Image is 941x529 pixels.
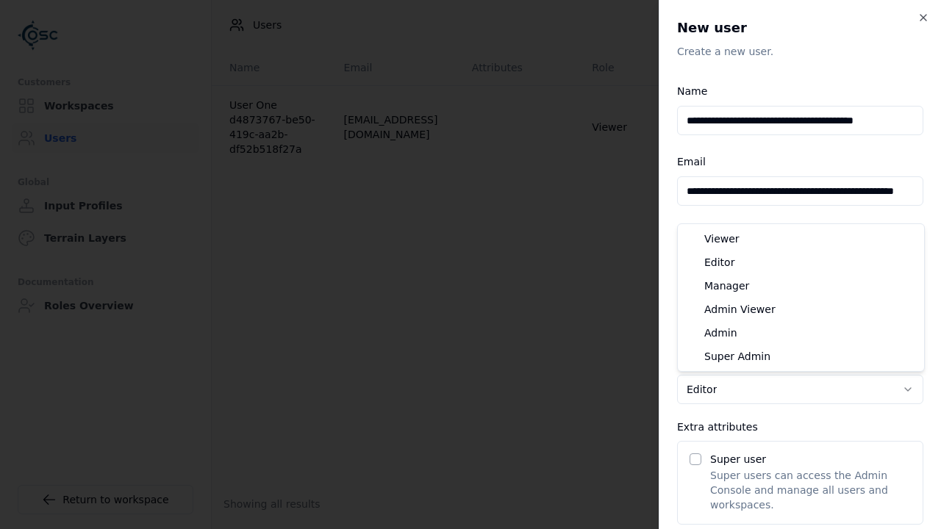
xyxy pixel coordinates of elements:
[704,325,737,340] span: Admin
[704,255,734,270] span: Editor
[704,302,776,317] span: Admin Viewer
[704,231,740,246] span: Viewer
[704,349,770,364] span: Super Admin
[704,278,749,293] span: Manager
